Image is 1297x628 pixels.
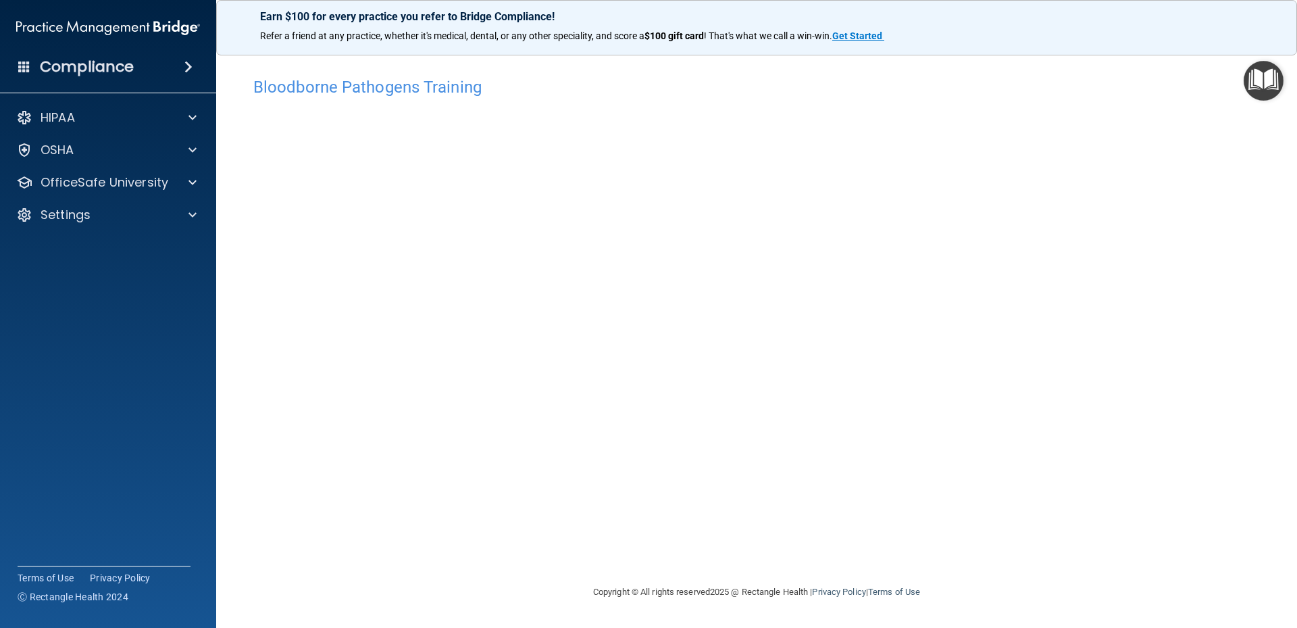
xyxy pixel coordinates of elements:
a: Get Started [832,30,884,41]
img: PMB logo [16,14,200,41]
a: OfficeSafe University [16,174,197,191]
a: HIPAA [16,110,197,126]
a: Terms of Use [18,571,74,585]
span: Refer a friend at any practice, whether it's medical, dental, or any other speciality, and score a [260,30,644,41]
a: OSHA [16,142,197,158]
span: ! That's what we call a win-win. [704,30,832,41]
a: Privacy Policy [812,587,865,597]
p: Settings [41,207,91,223]
a: Privacy Policy [90,571,151,585]
iframe: bbp [253,103,1260,519]
a: Settings [16,207,197,223]
div: Copyright © All rights reserved 2025 @ Rectangle Health | | [510,571,1003,614]
h4: Bloodborne Pathogens Training [253,78,1260,96]
p: OSHA [41,142,74,158]
strong: Get Started [832,30,882,41]
h4: Compliance [40,57,134,76]
span: Ⓒ Rectangle Health 2024 [18,590,128,604]
a: Terms of Use [868,587,920,597]
button: Open Resource Center [1244,61,1283,101]
p: OfficeSafe University [41,174,168,191]
strong: $100 gift card [644,30,704,41]
p: HIPAA [41,110,75,126]
p: Earn $100 for every practice you refer to Bridge Compliance! [260,10,1253,23]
